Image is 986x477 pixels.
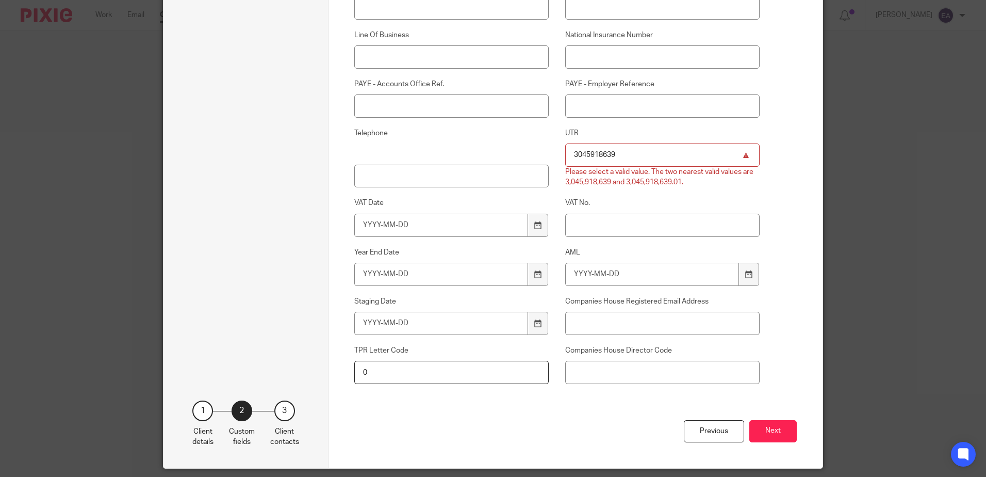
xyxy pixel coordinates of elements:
label: PAYE - Employer Reference [565,79,760,89]
input: YYYY-MM-DD [354,214,529,237]
div: Please select a valid value. The two nearest valid values are 3,045,918,639 and 3,045,918,639.01. [565,167,760,188]
div: 2 [232,401,252,421]
label: Staging Date [354,296,549,307]
label: AML [565,247,760,258]
p: Custom fields [229,426,255,448]
label: TPR Letter Code [354,345,549,356]
p: Client details [192,426,213,448]
div: Previous [684,420,744,442]
label: VAT Date [354,198,549,208]
button: Next [749,420,797,442]
label: Companies House Registered Email Address [565,296,760,307]
label: Telephone [354,128,549,160]
label: National Insurance Number [565,30,760,40]
label: Year End Date [354,247,549,258]
p: Client contacts [270,426,299,448]
div: 1 [192,401,213,421]
label: Companies House Director Code [565,345,760,356]
div: 3 [274,401,295,421]
input: YYYY-MM-DD [354,312,529,335]
label: PAYE - Accounts Office Ref. [354,79,549,89]
input: YYYY-MM-DD [354,263,529,286]
label: VAT No. [565,198,760,208]
input: YYYY-MM-DD [565,263,740,286]
label: UTR [565,128,760,138]
label: Line Of Business [354,30,549,40]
